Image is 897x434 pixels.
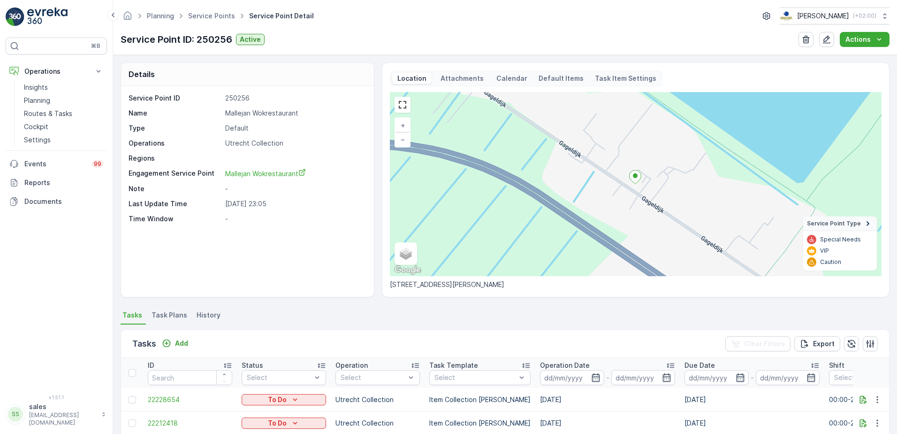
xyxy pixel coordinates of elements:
p: ( +02:00 ) [853,12,876,20]
p: Service Point ID [129,93,221,103]
div: Toggle Row Selected [129,419,136,427]
a: Zoom Out [395,132,410,147]
p: Name [129,108,221,118]
p: [PERSON_NAME] [797,11,849,21]
p: Tasks [132,337,156,350]
p: Task Template [429,361,478,370]
p: Select [247,373,312,382]
p: Planning [24,96,50,105]
p: Service Point ID: 250256 [121,32,232,46]
p: Select [434,373,516,382]
p: Insights [24,83,48,92]
p: Active [240,35,261,44]
span: Service Point Detail [247,11,316,21]
p: Utrecht Collection [335,395,420,404]
p: Export [813,339,835,349]
a: Open this area in Google Maps (opens a new window) [392,264,423,276]
img: logo [6,8,24,26]
p: Type [129,124,221,133]
p: sales [29,402,97,411]
a: Service Points [188,12,235,20]
a: Cockpit [20,120,107,133]
p: Item Collection [PERSON_NAME] [429,418,531,428]
p: Settings [24,135,51,145]
p: Note [129,184,221,194]
p: Task Item Settings [595,74,656,83]
button: To Do [242,418,326,429]
p: Due Date [684,361,715,370]
button: Export [794,336,840,351]
td: [DATE] [535,388,680,411]
p: ⌘B [91,42,100,50]
p: Utrecht Collection [335,418,420,428]
a: Settings [20,133,107,147]
span: v 1.51.1 [6,395,107,400]
td: [DATE] [680,388,824,411]
p: ID [148,361,154,370]
summary: Service Point Type [803,217,877,231]
button: To Do [242,394,326,405]
p: Routes & Tasks [24,109,72,118]
p: Documents [24,197,103,206]
a: Reports [6,173,107,192]
span: Tasks [122,310,142,320]
p: - [606,372,609,383]
p: Default Items [539,74,584,83]
span: Service Point Type [807,220,861,227]
input: Search [148,370,232,385]
span: − [401,135,405,143]
img: basis-logo_rgb2x.png [780,11,793,21]
button: [PERSON_NAME](+02:00) [780,8,889,24]
input: dd/mm/yyyy [756,370,820,385]
p: Default [225,124,364,133]
p: [DATE] 23:05 [225,199,364,209]
input: dd/mm/yyyy [611,370,676,385]
button: Actions [840,32,889,47]
a: Documents [6,192,107,211]
p: Operation [335,361,368,370]
a: 22228654 [148,395,232,404]
p: Status [242,361,263,370]
p: VIP [820,247,829,255]
button: Clear Filters [725,336,791,351]
p: - [751,372,754,383]
p: Time Window [129,214,221,224]
p: Engagement Service Point [129,169,221,178]
img: Google [392,264,423,276]
p: Regions [129,154,221,163]
p: Special Needs [820,236,861,243]
p: Details [129,69,155,80]
span: History [197,310,220,320]
p: Cockpit [24,122,48,132]
p: 250256 [225,93,364,103]
a: Homepage [122,14,133,22]
p: Actions [845,35,871,44]
p: Caution [820,258,841,266]
p: Utrecht Collection [225,139,364,148]
a: Layers [395,243,416,264]
p: Shift [829,361,844,370]
p: [EMAIL_ADDRESS][DOMAIN_NAME] [29,411,97,426]
p: Operations [129,139,221,148]
p: Calendar [496,74,527,83]
p: Add [175,339,188,348]
a: Insights [20,81,107,94]
p: - [225,184,364,194]
span: Task Plans [152,310,187,320]
a: Routes & Tasks [20,107,107,120]
p: Events [24,159,86,169]
span: Mallejan Wokrestaurant [225,170,306,178]
p: Reports [24,178,103,187]
button: SSsales[EMAIL_ADDRESS][DOMAIN_NAME] [6,402,107,426]
p: Operations [24,67,88,76]
p: Last Update Time [129,199,221,209]
a: View Fullscreen [395,98,410,112]
p: Item Collection [PERSON_NAME] [429,395,531,404]
p: Mallejan Wokrestaurant [225,108,364,118]
p: Select [341,373,405,382]
a: Mallejan Wokrestaurant [225,169,364,178]
a: Planning [20,94,107,107]
input: dd/mm/yyyy [684,370,749,385]
span: 22212418 [148,418,232,428]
